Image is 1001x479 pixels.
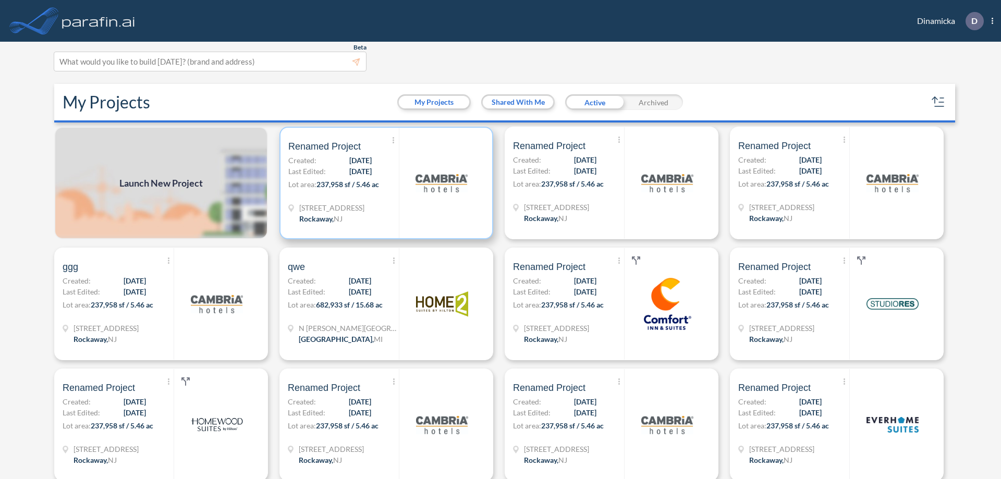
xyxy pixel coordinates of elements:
h2: My Projects [63,92,150,112]
img: logo [191,399,243,451]
span: [DATE] [124,286,146,297]
span: [DATE] [124,396,146,407]
span: Last Edited: [63,407,100,418]
span: 321 Mt Hope Ave [524,323,589,334]
span: Rockaway , [74,456,108,464]
p: D [971,16,978,26]
span: Last Edited: [288,407,325,418]
span: Rockaway , [749,335,784,343]
span: [DATE] [574,154,596,165]
div: Rockaway, NJ [524,455,567,465]
span: NJ [558,456,567,464]
span: [DATE] [349,286,371,297]
span: Lot area: [288,421,316,430]
span: Rockaway , [749,214,784,223]
span: Created: [288,155,316,166]
span: Rockaway , [299,456,333,464]
span: Lot area: [513,421,541,430]
div: Rockaway, NJ [749,455,792,465]
span: [DATE] [124,407,146,418]
div: Rockaway, NJ [524,334,567,345]
span: [DATE] [799,154,822,165]
span: NJ [108,335,117,343]
img: logo [641,278,693,330]
span: 321 Mt Hope Ave [524,444,589,455]
div: Rockaway, NJ [74,334,117,345]
a: Launch New Project [54,127,268,239]
span: 237,958 sf / 5.46 ac [316,421,379,430]
span: Last Edited: [513,165,551,176]
span: Last Edited: [738,286,776,297]
span: Lot area: [738,300,766,309]
img: logo [866,278,919,330]
span: Lot area: [288,300,316,309]
div: Dinamicka [901,12,993,30]
span: 237,958 sf / 5.46 ac [766,179,829,188]
img: logo [416,278,468,330]
span: Lot area: [513,179,541,188]
span: Rockaway , [524,335,558,343]
div: Grand Rapids, MI [299,334,383,345]
span: Last Edited: [63,286,100,297]
span: Renamed Project [513,382,585,394]
span: Created: [513,396,541,407]
span: NJ [558,214,567,223]
span: [DATE] [799,275,822,286]
img: logo [641,399,693,451]
span: [DATE] [124,275,146,286]
div: Rockaway, NJ [749,334,792,345]
span: Created: [513,275,541,286]
span: Rockaway , [299,214,334,223]
span: 321 Mt Hope Ave [749,202,814,213]
span: Created: [288,396,316,407]
span: Rockaway , [524,214,558,223]
button: My Projects [399,96,469,108]
span: Last Edited: [738,165,776,176]
span: ggg [63,261,78,273]
span: NJ [334,214,343,223]
span: Lot area: [63,300,91,309]
span: Created: [513,154,541,165]
span: Lot area: [513,300,541,309]
img: logo [866,157,919,209]
span: Created: [738,154,766,165]
span: Lot area: [738,421,766,430]
span: 237,958 sf / 5.46 ac [541,179,604,188]
span: NJ [784,456,792,464]
span: Launch New Project [119,176,203,190]
button: Shared With Me [483,96,553,108]
span: [DATE] [799,396,822,407]
span: [DATE] [349,407,371,418]
div: Active [565,94,624,110]
span: [DATE] [349,166,372,177]
span: qwe [288,261,305,273]
div: Rockaway, NJ [74,455,117,465]
span: [DATE] [574,407,596,418]
span: Last Edited: [513,407,551,418]
span: 237,958 sf / 5.46 ac [766,421,829,430]
div: Rockaway, NJ [749,213,792,224]
span: NJ [784,335,792,343]
span: [DATE] [349,275,371,286]
span: NJ [108,456,117,464]
div: Archived [624,94,683,110]
span: Renamed Project [738,261,811,273]
span: Renamed Project [738,382,811,394]
span: Renamed Project [63,382,135,394]
span: 321 Mt Hope Ave [749,444,814,455]
img: logo [60,10,137,31]
span: 682,933 sf / 15.68 ac [316,300,383,309]
span: 321 Mt Hope Ave [74,444,139,455]
span: Created: [63,396,91,407]
span: [DATE] [799,407,822,418]
span: Last Edited: [513,286,551,297]
span: 237,958 sf / 5.46 ac [316,180,379,189]
span: [DATE] [574,165,596,176]
span: Last Edited: [288,166,326,177]
img: logo [416,399,468,451]
span: Rockaway , [749,456,784,464]
img: logo [641,157,693,209]
div: Rockaway, NJ [299,455,342,465]
span: [DATE] [574,275,596,286]
span: NJ [784,214,792,223]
